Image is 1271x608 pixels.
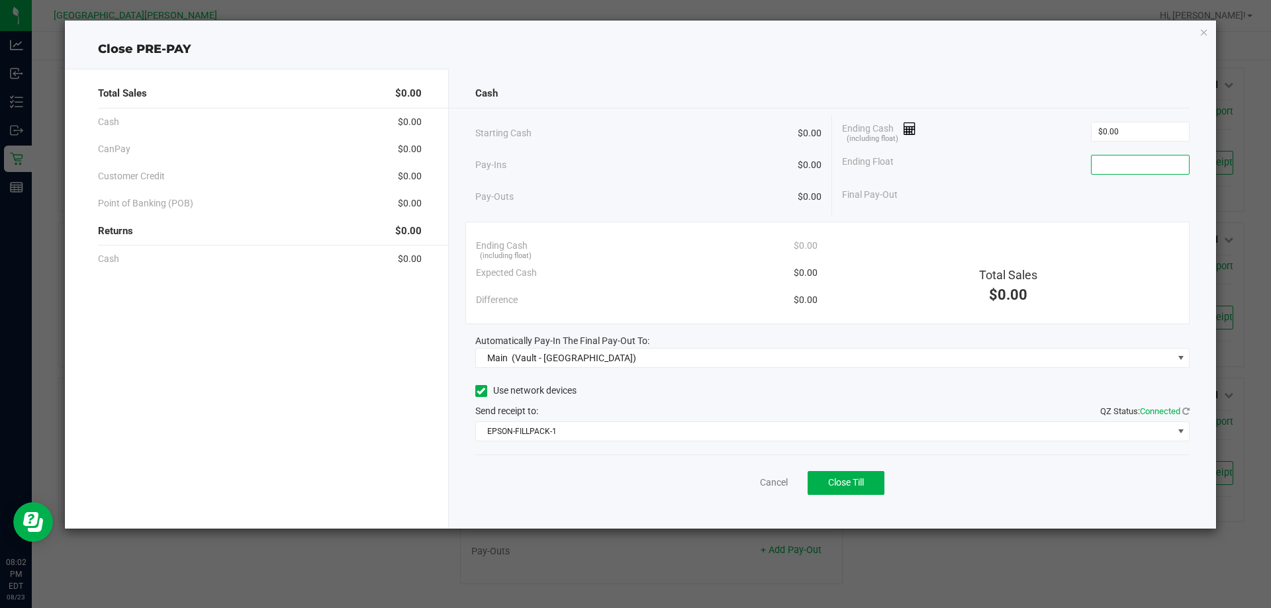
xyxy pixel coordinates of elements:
label: Use network devices [475,384,577,398]
span: Total Sales [98,86,147,101]
span: $0.00 [989,286,1027,303]
span: $0.00 [395,86,422,101]
div: Returns [98,217,422,245]
span: Main [487,353,508,363]
span: Ending Cash [476,239,528,253]
span: Difference [476,293,518,307]
span: $0.00 [798,190,822,204]
span: CanPay [98,142,130,156]
span: Starting Cash [475,126,532,140]
span: Final Pay-Out [842,188,898,202]
iframe: Resource center [13,502,53,542]
span: $0.00 [398,252,422,266]
span: Ending Cash [842,122,916,142]
span: (Vault - [GEOGRAPHIC_DATA]) [512,353,636,363]
button: Close Till [808,471,884,495]
span: EPSON-FILLPACK-1 [476,422,1173,441]
div: Close PRE-PAY [65,40,1217,58]
span: Customer Credit [98,169,165,183]
span: Point of Banking (POB) [98,196,193,210]
span: Close Till [828,477,864,488]
span: $0.00 [395,224,422,239]
span: (including float) [480,251,532,262]
span: Pay-Outs [475,190,514,204]
span: $0.00 [398,115,422,129]
span: Ending Float [842,155,894,175]
span: QZ Status: [1100,406,1190,416]
span: $0.00 [398,196,422,210]
span: $0.00 [794,239,818,253]
span: $0.00 [798,126,822,140]
span: $0.00 [398,142,422,156]
span: Pay-Ins [475,158,506,172]
span: Cash [98,252,119,266]
span: $0.00 [798,158,822,172]
span: Cash [98,115,119,129]
span: Automatically Pay-In The Final Pay-Out To: [475,335,649,346]
span: Send receipt to: [475,406,538,416]
span: Total Sales [979,268,1037,282]
span: Expected Cash [476,266,537,280]
a: Cancel [760,476,788,490]
span: $0.00 [398,169,422,183]
span: (including float) [847,134,898,145]
span: $0.00 [794,266,818,280]
span: $0.00 [794,293,818,307]
span: Cash [475,86,498,101]
span: Connected [1140,406,1180,416]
